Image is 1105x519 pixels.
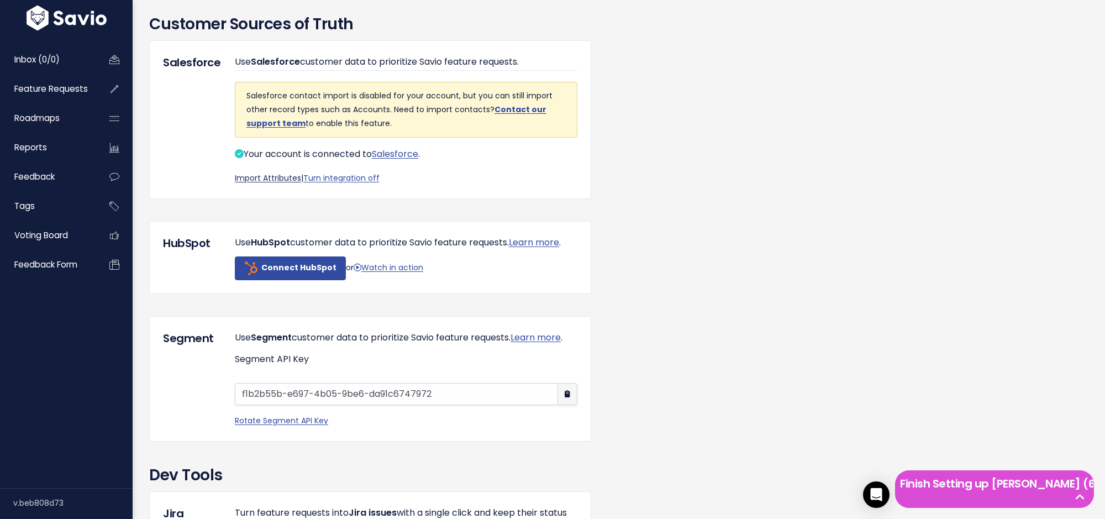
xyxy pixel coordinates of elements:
a: Reports [3,135,92,160]
p: | [235,171,577,185]
label: Segment API Key [235,352,309,368]
h5: Segment [163,330,218,347]
span: Segment [251,331,292,344]
a: Rotate Segment API Key [235,415,328,426]
a: Feedback [3,164,92,190]
p: Your account is connected to . [235,146,577,162]
span: Salesforce [251,55,300,68]
a: Roadmaps [3,106,92,131]
img: hubspot-sprocket-web-color.a5df7d919a38.png [244,261,258,275]
span: Feature Requests [14,83,88,95]
span: Reports [14,141,47,153]
h3: Customer Sources of Truth [149,13,1088,36]
p: Use customer data to prioritize Savio feature requests. [235,54,577,71]
p: or [235,256,577,280]
span: Tags [14,200,35,212]
div: v.beb808d73 [13,489,133,517]
p: Use customer data to prioritize Savio feature requests. . [235,235,577,251]
h5: Salesforce [163,54,218,71]
div: Open Intercom Messenger [863,481,890,508]
a: Tags [3,193,92,219]
img: logo-white.9d6f32f41409.svg [24,6,109,30]
a: Feature Requests [3,76,92,102]
a: Import Attributes [235,172,301,184]
a: Salesforce [372,148,418,160]
span: HubSpot [251,236,290,249]
span: Voting Board [14,229,68,241]
span: Feedback form [14,259,77,270]
span: Inbox (0/0) [14,54,60,65]
span: Feedback [14,171,55,182]
p: Use customer data to prioritize Savio feature requests. . [235,330,577,346]
h5: HubSpot [163,235,218,251]
div: Salesforce contact import is disabled for your account, but you can still import other record typ... [235,82,577,138]
a: Turn integration off [303,172,380,184]
a: Voting Board [3,223,92,248]
b: Connect HubSpot [261,262,336,273]
span: Jira issues [349,506,397,519]
span: Roadmaps [14,112,60,124]
a: Connect HubSpot [235,256,346,280]
a: Watch in action [354,262,423,273]
a: Feedback form [3,252,92,277]
a: Learn more [511,331,561,344]
a: Learn more [509,236,559,249]
h3: Dev Tools [149,464,1088,487]
a: Inbox (0/0) [3,47,92,72]
h5: Finish Setting up [PERSON_NAME] (6 left) [900,475,1089,492]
